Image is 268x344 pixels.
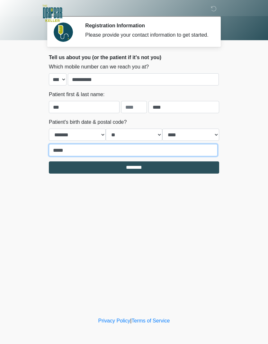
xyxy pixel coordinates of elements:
a: Terms of Service [131,318,170,323]
img: The DRIPBaR - Keller Logo [42,5,62,22]
img: Agent Avatar [54,23,73,42]
a: Privacy Policy [98,318,130,323]
a: | [130,318,131,323]
h2: Tell us about you (or the patient if it's not you) [49,54,219,60]
label: Which mobile number can we reach you at? [49,63,149,71]
div: Please provide your contact information to get started. [85,31,210,39]
label: Patient's birth date & postal code? [49,118,127,126]
label: Patient first & last name: [49,91,104,98]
